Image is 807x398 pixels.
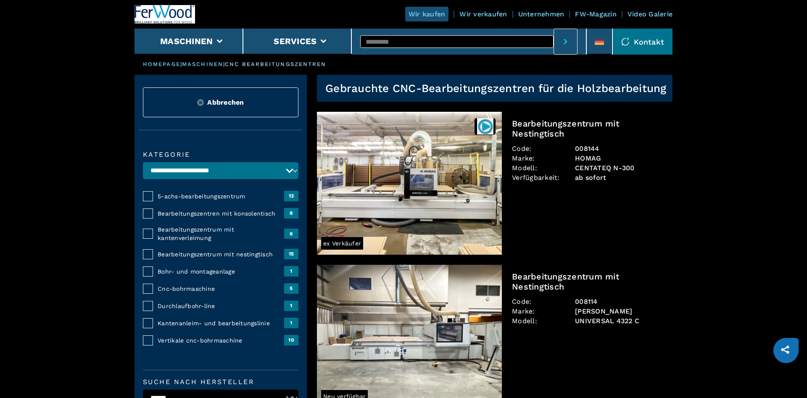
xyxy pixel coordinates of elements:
h2: Bearbeitungszentrum mit Nestingtisch [512,271,662,292]
button: ResetAbbrechen [143,87,298,117]
span: Kantenanleim- und bearbeitungslinie [158,319,284,327]
h3: 008144 [575,144,662,153]
h1: Gebrauchte CNC-Bearbeitungszentren für die Holzbearbeitung [325,82,667,95]
span: 10 [284,335,298,345]
button: submit-button [554,29,578,55]
span: 1 [284,318,298,328]
a: Video Galerie [628,10,672,18]
div: Kontakt [613,29,672,55]
img: Ferwood [134,5,195,24]
h3: [PERSON_NAME] [575,306,662,316]
span: 5 [284,283,298,293]
span: 8 [284,208,298,218]
p: cnc bearbeitungszentren [225,61,326,68]
a: sharethis [775,339,796,360]
span: 1 [284,266,298,276]
h3: 008114 [575,297,662,306]
a: Wir verkaufen [459,10,507,18]
span: Durchlaufbohr-line [158,302,284,310]
button: Services [274,36,316,46]
img: 008144 [477,118,493,134]
button: Maschinen [160,36,213,46]
a: maschinen [182,61,223,67]
h3: UNIVERSAL 4322 C [575,316,662,326]
span: Code: [512,144,575,153]
iframe: Chat [771,360,801,392]
span: | [180,61,182,67]
a: Unternehmen [518,10,564,18]
span: ab sofort [575,173,662,182]
span: Bohr- und montageanlage [158,267,284,276]
span: Verfügbarkeit: [512,173,575,182]
span: Abbrechen [207,98,244,107]
span: | [223,61,225,67]
span: Modell: [512,163,575,173]
img: Bearbeitungszentrum mit Nestingtisch HOMAG CENTATEQ N-300 [317,112,502,255]
span: 15 [284,249,298,259]
img: Kontakt [621,37,630,46]
label: Kategorie [143,151,298,158]
span: Vertikale cnc-bohrmaschine [158,336,284,345]
span: 13 [284,191,298,201]
span: Bearbeitungszentrum mit kantenverleimung [158,225,284,242]
span: Bearbeitungszentrum mit nestingtisch [158,250,284,258]
span: ex Verkäufer [321,237,363,250]
h3: CENTATEQ N-300 [575,163,662,173]
span: Bearbeitungszentren mit konsolentisch [158,209,284,218]
a: HOMEPAGE [143,61,180,67]
span: Cnc-bohrmaschine [158,285,284,293]
span: 6 [284,229,298,239]
a: Bearbeitungszentrum mit Nestingtisch HOMAG CENTATEQ N-300ex Verkäufer008144Bearbeitungszentrum mi... [317,112,672,255]
img: Reset [197,99,204,106]
h2: Bearbeitungszentrum mit Nestingtisch [512,119,662,139]
span: Marke: [512,306,575,316]
span: 1 [284,300,298,311]
span: Modell: [512,316,575,326]
span: Code: [512,297,575,306]
span: Marke: [512,153,575,163]
h3: HOMAG [575,153,662,163]
label: Suche nach Hersteller [143,379,298,385]
a: Wir kaufen [405,7,449,21]
span: 5-achs-bearbeitungszentrum [158,192,284,200]
a: FW-Magazin [575,10,617,18]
